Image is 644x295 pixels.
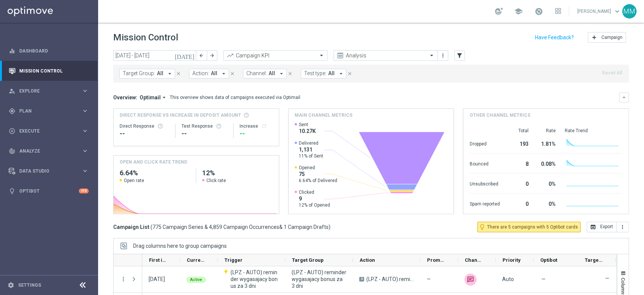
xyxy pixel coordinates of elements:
[590,224,596,230] i: open_in_browser
[119,69,175,79] button: Target Group: All arrow_drop_down
[299,171,337,178] span: 75
[465,257,483,263] span: Channel
[9,41,89,61] div: Dashboard
[619,224,626,230] i: more_vert
[8,168,89,174] button: Data Studio keyboard_arrow_right
[9,61,89,81] div: Mission Control
[120,276,127,283] button: more_vert
[427,276,431,283] span: —
[246,70,267,77] span: Channel:
[133,243,227,249] span: Drag columns here to group campaigns
[299,146,323,153] span: 1,131
[81,107,89,114] i: keyboard_arrow_right
[456,52,463,59] i: filter_alt
[174,50,196,62] button: [DATE]
[509,197,528,209] div: 0
[81,87,89,94] i: keyboard_arrow_right
[175,70,182,78] button: close
[479,224,486,230] i: lightbulb_outline
[19,109,81,113] span: Plan
[535,35,574,40] input: Have Feedback?
[230,71,235,76] i: close
[537,137,555,149] div: 1.81%
[9,108,15,114] i: gps_fixed
[477,222,581,232] button: lightbulb_outline There are 5 campaigns with 5 Optibot cards
[613,7,621,15] span: keyboard_arrow_down
[301,69,346,79] button: Test type: All arrow_drop_down
[157,70,163,77] span: All
[576,6,622,17] a: [PERSON_NAME]keyboard_arrow_down
[440,53,446,59] i: more_vert
[299,165,337,171] span: Opened
[113,50,196,61] input: Select date range
[19,61,89,81] a: Mission Control
[81,127,89,134] i: keyboard_arrow_right
[19,181,79,201] a: Optibot
[187,257,205,263] span: Current Status
[120,168,190,178] h2: 6.64%
[8,48,89,54] button: equalizer Dashboard
[124,178,144,184] span: Open rate
[81,147,89,154] i: keyboard_arrow_right
[161,94,168,101] i: arrow_drop_down
[427,257,445,263] span: Promotions
[540,257,557,263] span: Optibot
[223,50,327,61] ng-select: Campaign KPI
[287,71,293,76] i: close
[292,257,324,263] span: Target Group
[304,70,326,77] span: Test type:
[181,123,227,129] div: Test Response
[587,224,629,230] multiple-options-button: Export to CSV
[149,257,167,263] span: First in Range
[9,181,89,201] div: Optibot
[360,257,375,263] span: Action
[220,70,227,77] i: arrow_drop_down
[181,129,227,138] div: --
[9,108,81,114] div: Plan
[619,93,629,102] button: keyboard_arrow_down
[8,108,89,114] div: gps_fixed Plan keyboard_arrow_right
[19,169,81,173] span: Data Studio
[588,32,626,43] button: add Campaign
[299,140,323,146] span: Delivered
[329,224,330,230] span: )
[502,276,514,282] span: Auto
[9,88,15,94] i: person_search
[9,148,15,154] i: track_changes
[170,94,300,101] div: This overview shows data of campaigns executed via Optimail
[175,52,195,59] i: [DATE]
[190,277,202,282] span: Active
[622,4,636,19] div: MM
[591,34,597,40] i: add
[240,123,273,129] div: Increase
[240,129,273,138] div: --
[120,129,169,138] div: --
[231,269,279,289] span: (LPZ - AUTO) reminder wygasajacy bonus za 3 dni
[299,122,316,128] span: Sent
[9,128,15,134] i: play_circle_outline
[541,276,546,283] span: —
[8,88,89,94] div: person_search Explore keyboard_arrow_right
[113,32,178,43] h1: Mission Control
[140,94,161,101] span: Optimail
[328,70,335,77] span: All
[8,188,89,194] div: lightbulb Optibot +10
[503,257,521,263] span: Priority
[137,94,170,101] button: Optimail arrow_drop_down
[601,35,622,40] span: Campaign
[514,7,523,15] span: school
[9,128,81,134] div: Execute
[114,266,142,293] div: Press SPACE to select this row.
[196,50,207,61] button: arrow_back
[284,224,329,230] span: 1 Campaign Drafts
[464,273,476,286] img: SMS RT
[120,123,169,129] div: Direct Response
[192,70,209,77] span: Action:
[19,89,81,93] span: Explore
[133,243,227,249] div: Row Groups
[152,224,279,230] span: 775 Campaign Series & 4,859 Campaign Occurrences
[207,50,217,61] button: arrow_forward
[8,282,14,289] i: settings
